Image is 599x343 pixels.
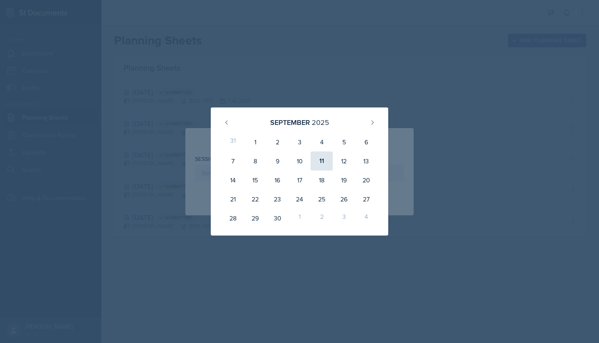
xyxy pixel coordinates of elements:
div: 26 [333,190,355,209]
div: 1 [244,132,266,151]
div: 18 [311,171,333,190]
div: 1 [288,209,311,228]
div: 11 [311,151,333,171]
div: 23 [266,190,288,209]
div: 4 [311,132,333,151]
div: 30 [266,209,288,228]
div: 16 [266,171,288,190]
div: 8 [244,151,266,171]
div: 20 [355,171,377,190]
div: 19 [333,171,355,190]
div: 6 [355,132,377,151]
div: 28 [222,209,244,228]
div: 4 [355,209,377,228]
div: 29 [244,209,266,228]
div: 25 [311,190,333,209]
div: 13 [355,151,377,171]
div: 12 [333,151,355,171]
div: 24 [288,190,311,209]
div: 15 [244,171,266,190]
div: 21 [222,190,244,209]
div: 5 [333,132,355,151]
div: 22 [244,190,266,209]
div: 27 [355,190,377,209]
div: 7 [222,151,244,171]
div: 2 [311,209,333,228]
div: 2025 [312,117,329,128]
div: September [270,117,310,128]
div: 31 [222,132,244,151]
div: 14 [222,171,244,190]
div: 9 [266,151,288,171]
div: 3 [333,209,355,228]
div: 3 [288,132,311,151]
div: 10 [288,151,311,171]
div: 2 [266,132,288,151]
div: 17 [288,171,311,190]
